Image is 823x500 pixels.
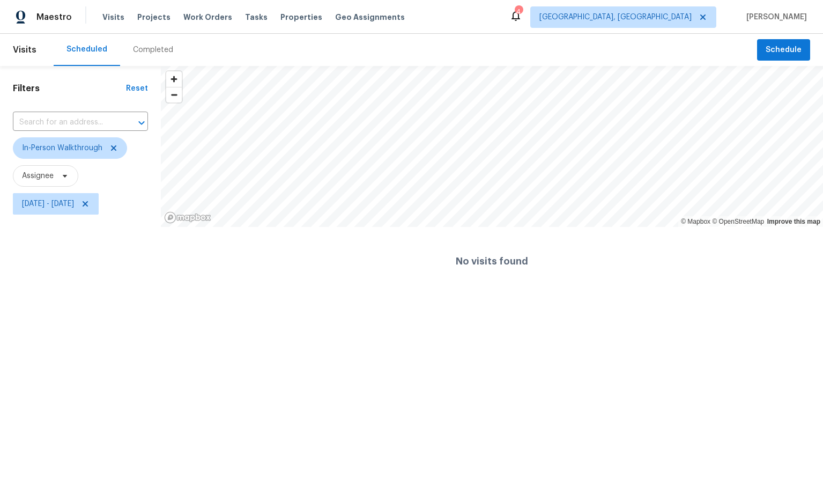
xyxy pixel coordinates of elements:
span: Visits [102,12,124,23]
span: Geo Assignments [335,12,405,23]
span: [DATE] - [DATE] [22,198,74,209]
button: Open [134,115,149,130]
a: Mapbox [681,218,710,225]
span: Tasks [245,13,268,21]
span: In-Person Walkthrough [22,143,102,153]
a: OpenStreetMap [712,218,764,225]
span: Maestro [36,12,72,23]
span: Schedule [766,43,802,57]
div: 4 [515,6,522,17]
span: Visits [13,38,36,62]
a: Mapbox homepage [164,211,211,224]
button: Schedule [757,39,810,61]
span: [PERSON_NAME] [742,12,807,23]
span: Properties [280,12,322,23]
span: Projects [137,12,170,23]
input: Search for an address... [13,114,118,131]
h1: Filters [13,83,126,94]
h4: No visits found [456,256,528,267]
div: Completed [133,45,173,55]
canvas: Map [161,66,823,227]
span: [GEOGRAPHIC_DATA], [GEOGRAPHIC_DATA] [539,12,692,23]
div: Scheduled [66,44,107,55]
button: Zoom out [166,87,182,102]
button: Zoom in [166,71,182,87]
a: Improve this map [767,218,820,225]
span: Assignee [22,171,54,181]
div: Reset [126,83,148,94]
span: Work Orders [183,12,232,23]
